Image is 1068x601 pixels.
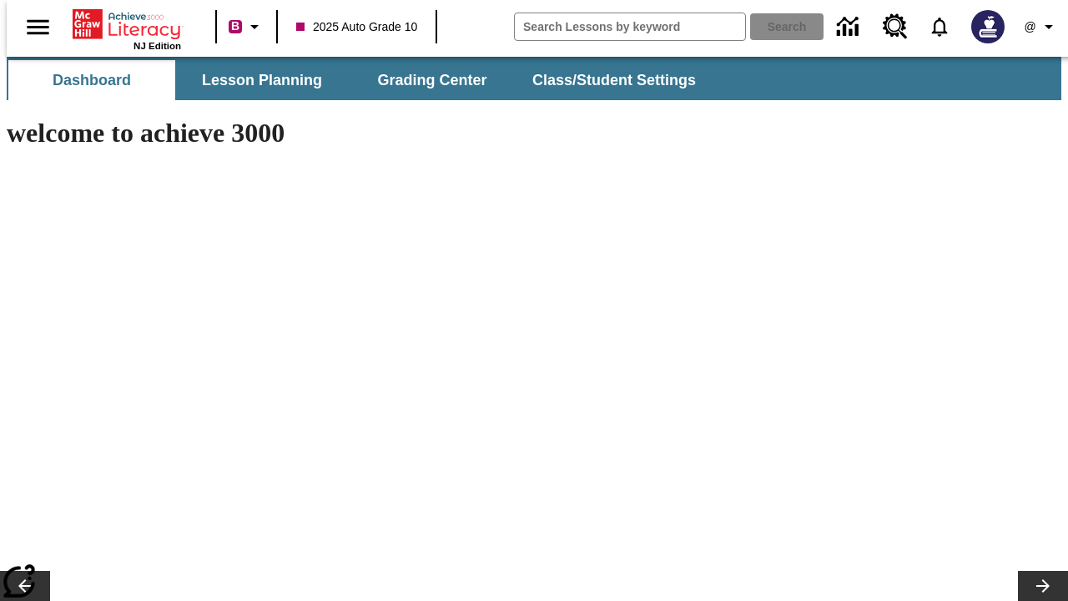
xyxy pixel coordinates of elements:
button: Dashboard [8,60,175,100]
button: Class/Student Settings [519,60,709,100]
a: Home [73,8,181,41]
button: Lesson carousel, Next [1018,571,1068,601]
button: Lesson Planning [179,60,345,100]
span: Class/Student Settings [532,71,696,90]
span: Dashboard [53,71,131,90]
a: Data Center [827,4,873,50]
div: SubNavbar [7,57,1061,100]
div: Home [73,6,181,51]
span: Lesson Planning [202,71,322,90]
img: Avatar [971,10,1005,43]
span: Grading Center [377,71,486,90]
button: Profile/Settings [1015,12,1068,42]
input: search field [515,13,745,40]
span: @ [1024,18,1035,36]
button: Select a new avatar [961,5,1015,48]
button: Grading Center [349,60,516,100]
a: Resource Center, Will open in new tab [873,4,918,49]
a: Notifications [918,5,961,48]
span: B [231,16,239,37]
h1: welcome to achieve 3000 [7,118,728,149]
button: Open side menu [13,3,63,52]
div: SubNavbar [7,60,711,100]
span: 2025 Auto Grade 10 [296,18,417,36]
span: NJ Edition [133,41,181,51]
button: Boost Class color is violet red. Change class color [222,12,271,42]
